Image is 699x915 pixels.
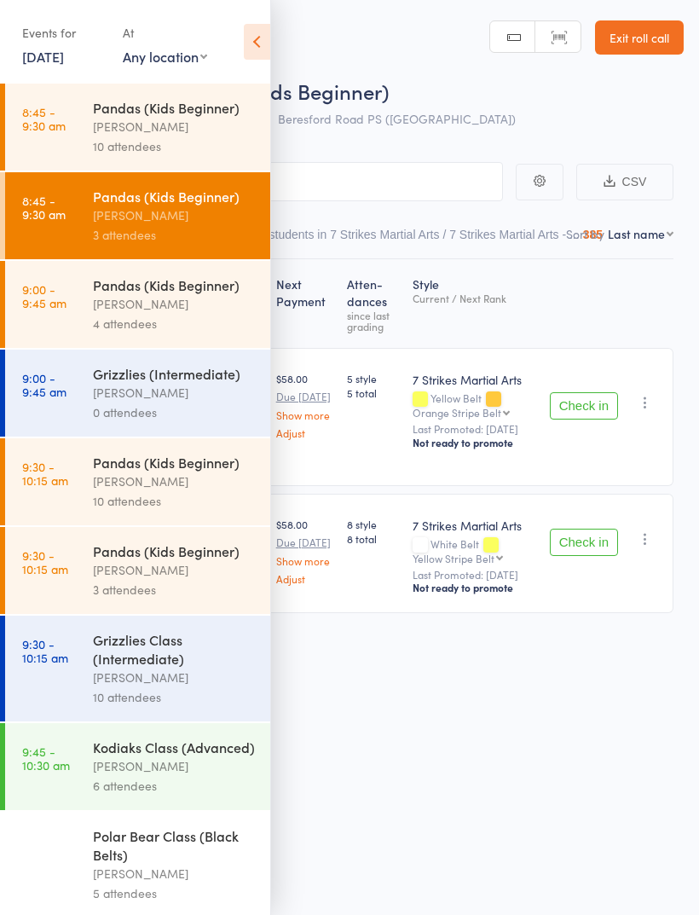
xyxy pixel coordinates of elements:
div: [PERSON_NAME] [93,560,256,580]
div: Pandas (Kids Beginner) [93,187,256,206]
div: Style [406,267,543,340]
a: Show more [276,555,333,566]
button: Other students in 7 Strikes Martial Arts / 7 Strikes Martial Arts - ...385 [236,219,603,258]
button: CSV [576,164,673,200]
a: 9:00 -9:45 amPandas (Kids Beginner)[PERSON_NAME]4 attendees [5,261,270,348]
label: Sort by [566,225,604,242]
div: At [123,19,207,47]
small: Due [DATE] [276,536,333,548]
time: 9:00 - 9:45 am [22,371,66,398]
a: Adjust [276,427,333,438]
div: $58.00 [276,517,333,584]
time: 9:45 - 10:30 am [22,833,70,860]
div: since last grading [347,310,399,332]
button: Check in [550,529,618,556]
div: Yellow Stripe Belt [413,553,494,564]
div: Not ready to promote [413,436,536,449]
small: Due [DATE] [276,391,333,402]
span: 8 total [347,531,399,546]
a: Show more [276,409,333,420]
div: [PERSON_NAME] [93,294,256,314]
span: 5 total [347,385,399,400]
div: 4 attendees [93,314,256,333]
div: 5 attendees [93,883,256,903]
div: Not ready to promote [413,581,536,594]
div: 3 attendees [93,580,256,599]
small: Last Promoted: [DATE] [413,569,536,581]
div: Pandas (Kids Beginner) [93,98,256,117]
div: Current / Next Rank [413,292,536,304]
div: Events for [22,19,106,47]
div: 10 attendees [93,491,256,511]
div: Next Payment [269,267,340,340]
div: 7 Strikes Martial Arts [413,371,536,388]
div: 7 Strikes Martial Arts [413,517,536,534]
span: Beresford Road PS ([GEOGRAPHIC_DATA]) [278,110,516,127]
div: 3 attendees [93,225,256,245]
div: White Belt [413,538,536,564]
div: Pandas (Kids Beginner) [93,541,256,560]
span: Pandas (Kids Beginner) [169,77,389,105]
div: Pandas (Kids Beginner) [93,275,256,294]
a: [DATE] [22,47,64,66]
time: 9:30 - 10:15 am [22,460,68,487]
div: [PERSON_NAME] [93,206,256,225]
div: Kodiaks Class (Advanced) [93,738,256,756]
div: [PERSON_NAME] [93,668,256,687]
div: [PERSON_NAME] [93,756,256,776]
time: 9:00 - 9:45 am [22,282,66,310]
time: 9:30 - 10:15 am [22,548,68,576]
time: 8:45 - 9:30 am [22,194,66,221]
div: Yellow Belt [413,392,536,418]
div: Pandas (Kids Beginner) [93,453,256,472]
button: Check in [550,392,618,420]
div: Grizzlies (Intermediate) [93,364,256,383]
div: Any location [123,47,207,66]
a: 8:45 -9:30 amPandas (Kids Beginner)[PERSON_NAME]3 attendees [5,172,270,259]
div: Grizzlies Class (Intermediate) [93,630,256,668]
div: Atten­dances [340,267,406,340]
div: [PERSON_NAME] [93,117,256,136]
a: 9:00 -9:45 amGrizzlies (Intermediate)[PERSON_NAME]0 attendees [5,350,270,437]
a: 9:45 -10:30 amKodiaks Class (Advanced)[PERSON_NAME]6 attendees [5,723,270,810]
a: 9:30 -10:15 amGrizzlies Class (Intermediate)[PERSON_NAME]10 attendees [5,616,270,721]
div: $58.00 [276,371,333,438]
time: 9:30 - 10:15 am [22,637,68,664]
small: Last Promoted: [DATE] [413,423,536,435]
time: 9:45 - 10:30 am [22,744,70,772]
div: [PERSON_NAME] [93,864,256,883]
time: 8:45 - 9:30 am [22,105,66,132]
div: 10 attendees [93,136,256,156]
span: 5 style [347,371,399,385]
div: [PERSON_NAME] [93,472,256,491]
div: Polar Bear Class (Black Belts) [93,826,256,864]
a: 8:45 -9:30 amPandas (Kids Beginner)[PERSON_NAME]10 attendees [5,84,270,171]
a: 9:30 -10:15 amPandas (Kids Beginner)[PERSON_NAME]10 attendees [5,438,270,525]
div: 6 attendees [93,776,256,796]
div: Orange Stripe Belt [413,407,501,418]
div: Last name [608,225,665,242]
div: 0 attendees [93,402,256,422]
div: [PERSON_NAME] [93,383,256,402]
span: 8 style [347,517,399,531]
a: 9:30 -10:15 amPandas (Kids Beginner)[PERSON_NAME]3 attendees [5,527,270,614]
a: Exit roll call [595,20,684,55]
a: Adjust [276,573,333,584]
div: 10 attendees [93,687,256,707]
